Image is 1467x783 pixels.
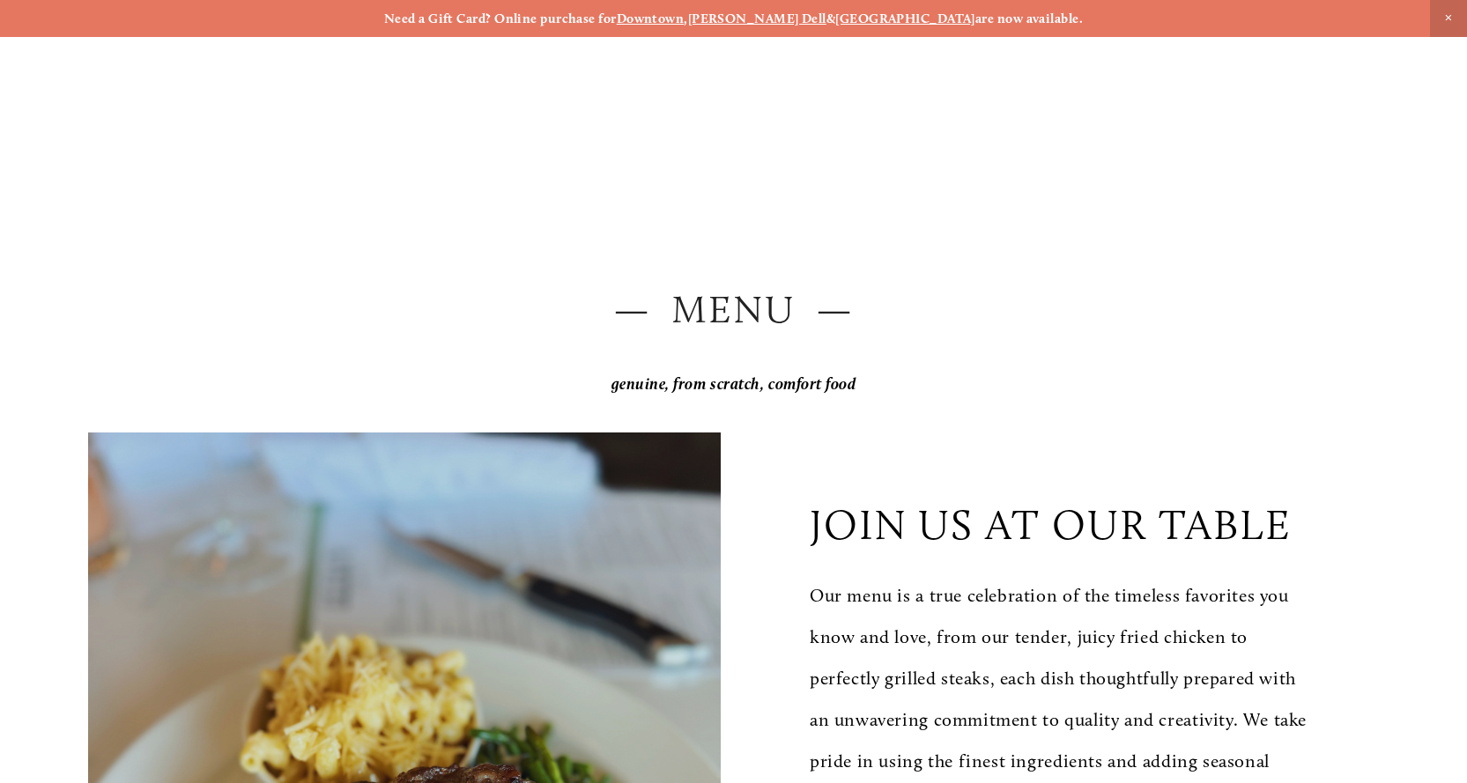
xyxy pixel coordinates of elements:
a: Downtown [617,11,685,26]
strong: & [826,11,835,26]
p: join us at our table [810,499,1292,550]
strong: are now available. [975,11,1083,26]
strong: Need a Gift Card? Online purchase for [384,11,617,26]
strong: , [684,11,687,26]
h2: — Menu — [88,283,1379,337]
em: genuine, from scratch, comfort food [611,374,856,394]
a: [GEOGRAPHIC_DATA] [835,11,975,26]
a: [PERSON_NAME] Dell [688,11,826,26]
